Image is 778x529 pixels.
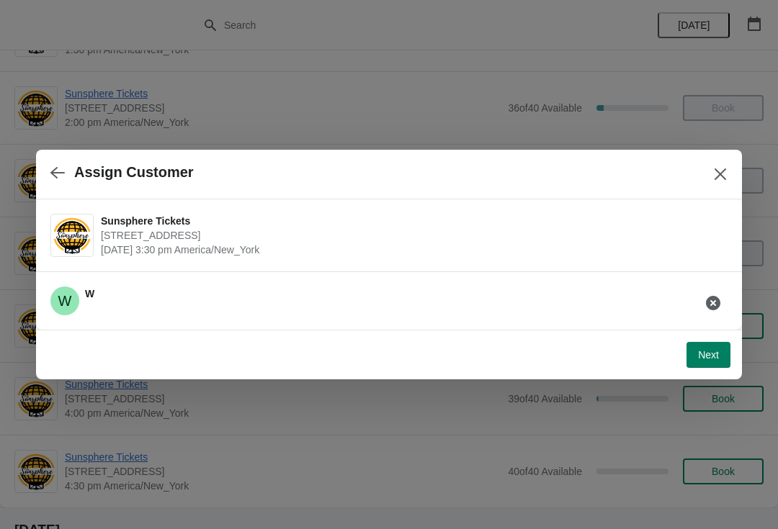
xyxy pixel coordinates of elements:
[707,161,733,187] button: Close
[101,243,720,257] span: [DATE] 3:30 pm America/New_York
[101,228,720,243] span: [STREET_ADDRESS]
[85,288,94,299] span: W
[101,214,720,228] span: Sunsphere Tickets
[74,164,194,181] h2: Assign Customer
[698,349,719,361] span: Next
[50,286,79,315] span: W
[687,342,730,368] button: Next
[51,216,93,256] img: Sunsphere Tickets | 810 Clinch Avenue, Knoxville, TN, USA | September 9 | 3:30 pm America/New_York
[58,293,72,309] text: W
